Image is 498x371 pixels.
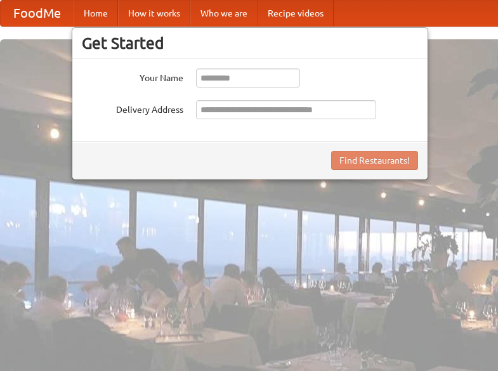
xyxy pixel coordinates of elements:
[190,1,258,26] a: Who we are
[258,1,334,26] a: Recipe videos
[74,1,118,26] a: Home
[118,1,190,26] a: How it works
[82,68,183,84] label: Your Name
[82,34,418,53] h3: Get Started
[331,151,418,170] button: Find Restaurants!
[1,1,74,26] a: FoodMe
[82,100,183,116] label: Delivery Address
